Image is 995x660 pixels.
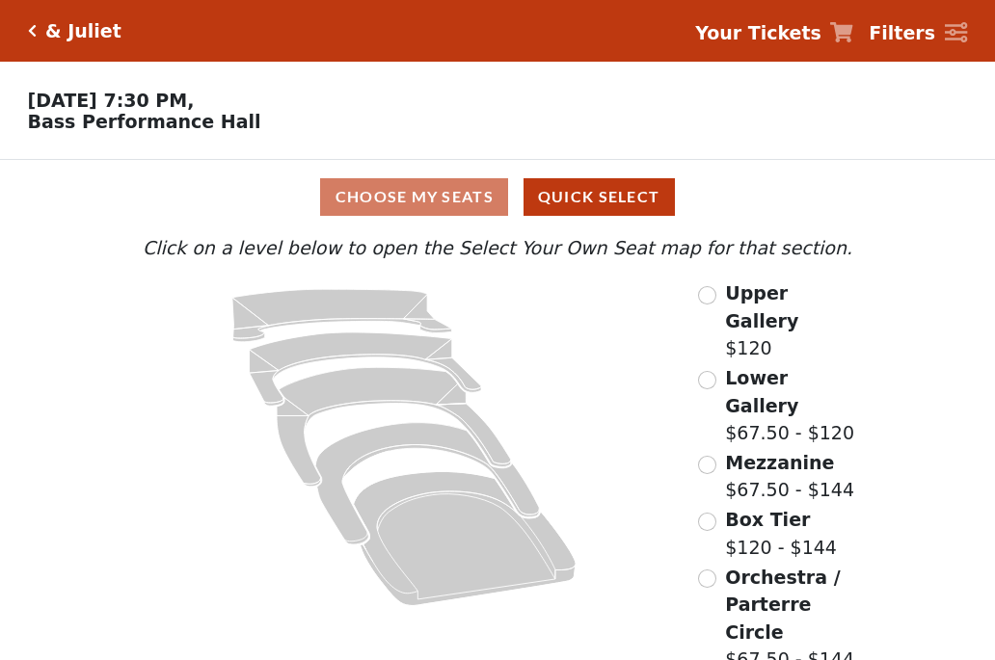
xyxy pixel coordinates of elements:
[725,282,798,331] span: Upper Gallery
[725,567,840,643] span: Orchestra / Parterre Circle
[725,367,798,416] span: Lower Gallery
[869,19,967,47] a: Filters
[524,178,675,216] button: Quick Select
[725,506,837,561] label: $120 - $144
[28,24,37,38] a: Click here to go back to filters
[45,20,121,42] h5: & Juliet
[138,234,857,262] p: Click on a level below to open the Select Your Own Seat map for that section.
[725,449,854,504] label: $67.50 - $144
[725,509,810,530] span: Box Tier
[250,332,482,406] path: Lower Gallery - Seats Available: 97
[725,279,857,362] label: $120
[695,22,821,43] strong: Your Tickets
[354,472,577,606] path: Orchestra / Parterre Circle - Seats Available: 36
[695,19,853,47] a: Your Tickets
[725,452,834,473] span: Mezzanine
[869,22,935,43] strong: Filters
[232,289,452,342] path: Upper Gallery - Seats Available: 163
[725,364,857,447] label: $67.50 - $120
